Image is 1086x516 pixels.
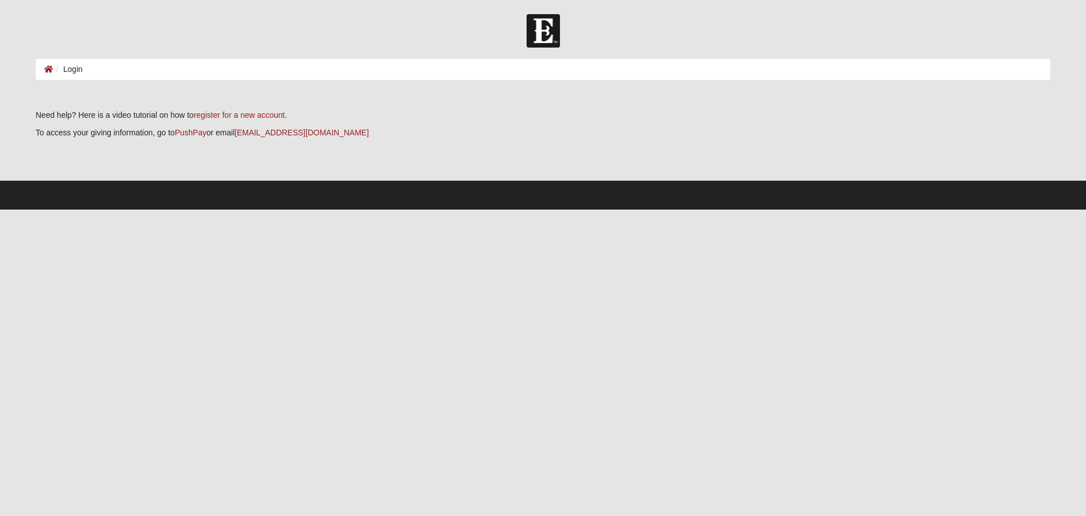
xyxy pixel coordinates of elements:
[53,63,83,75] li: Login
[36,109,1050,121] p: Need help? Here is a video tutorial on how to .
[235,128,369,137] a: [EMAIL_ADDRESS][DOMAIN_NAME]
[175,128,206,137] a: PushPay
[36,127,1050,139] p: To access your giving information, go to or email
[527,14,560,48] img: Church of Eleven22 Logo
[193,110,285,120] a: register for a new account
